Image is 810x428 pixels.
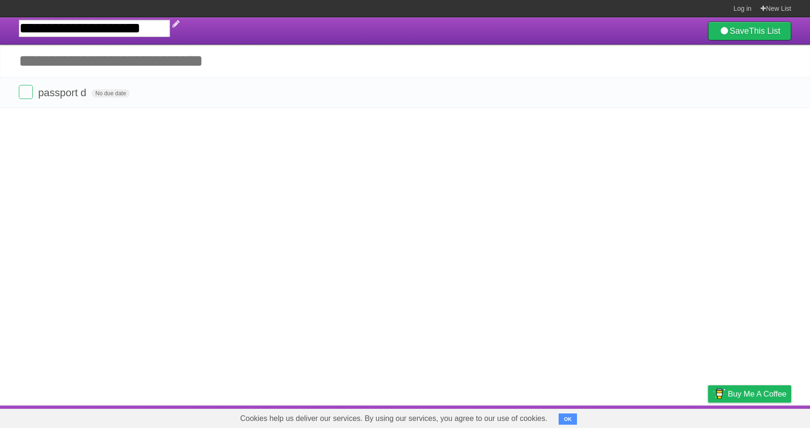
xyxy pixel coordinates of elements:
[559,413,577,425] button: OK
[583,408,603,426] a: About
[38,87,89,99] span: passport d
[664,408,685,426] a: Terms
[708,385,791,403] a: Buy me a coffee
[749,26,780,36] b: This List
[713,386,725,402] img: Buy me a coffee
[732,408,791,426] a: Suggest a feature
[728,386,787,402] span: Buy me a coffee
[19,85,33,99] label: Done
[614,408,652,426] a: Developers
[708,22,791,40] a: SaveThis List
[231,409,557,428] span: Cookies help us deliver our services. By using our services, you agree to our use of cookies.
[696,408,720,426] a: Privacy
[92,89,130,98] span: No due date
